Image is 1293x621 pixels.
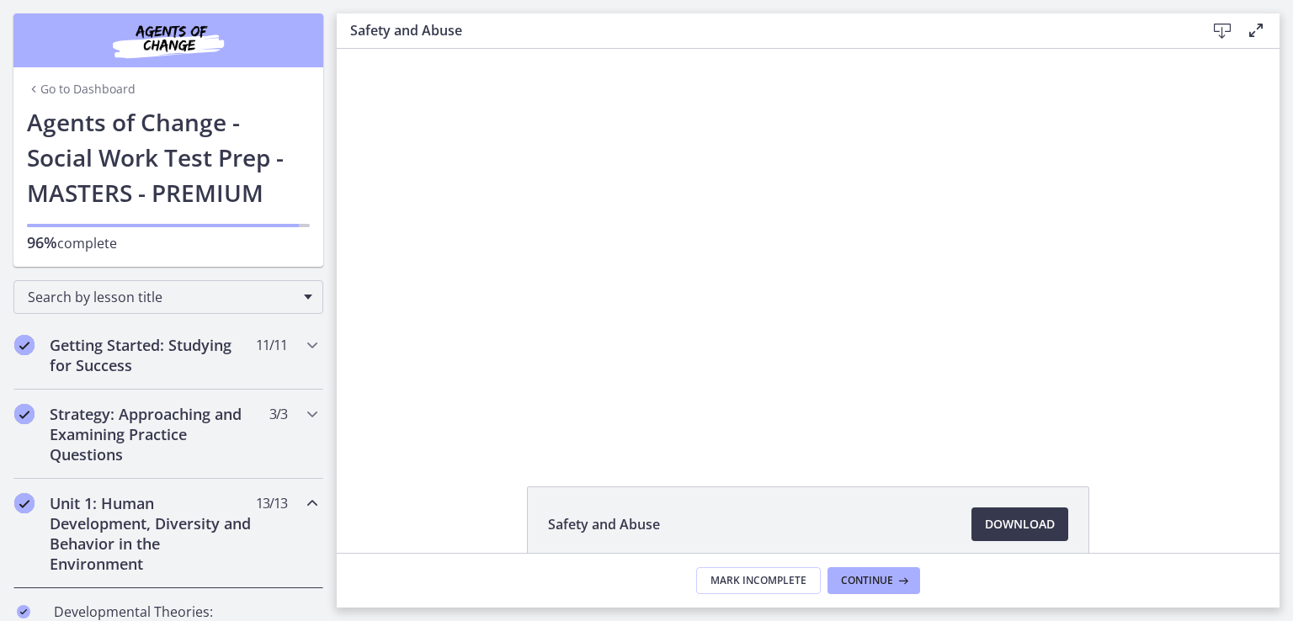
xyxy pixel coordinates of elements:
[50,335,255,375] h2: Getting Started: Studying for Success
[50,493,255,574] h2: Unit 1: Human Development, Diversity and Behavior in the Environment
[28,288,295,306] span: Search by lesson title
[50,404,255,464] h2: Strategy: Approaching and Examining Practice Questions
[17,605,30,618] i: Completed
[337,49,1280,448] iframe: Video Lesson
[548,514,660,534] span: Safety and Abuse
[985,514,1055,534] span: Download
[269,404,287,424] span: 3 / 3
[27,81,136,98] a: Go to Dashboard
[14,335,35,355] i: Completed
[256,493,287,513] span: 13 / 13
[27,104,310,210] h1: Agents of Change - Social Work Test Prep - MASTERS - PREMIUM
[827,567,920,594] button: Continue
[14,404,35,424] i: Completed
[710,574,806,587] span: Mark Incomplete
[27,232,310,253] p: complete
[27,232,57,252] span: 96%
[14,493,35,513] i: Completed
[13,280,323,314] div: Search by lesson title
[696,567,821,594] button: Mark Incomplete
[971,507,1068,541] a: Download
[256,335,287,355] span: 11 / 11
[841,574,893,587] span: Continue
[350,20,1179,40] h3: Safety and Abuse
[67,20,269,61] img: Agents of Change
